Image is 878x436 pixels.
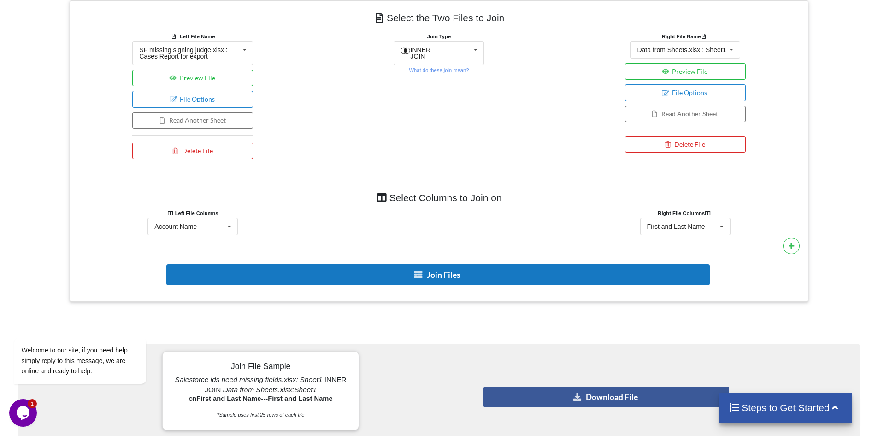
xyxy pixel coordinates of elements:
button: Delete File [132,143,253,159]
button: Preview File [625,63,746,80]
b: Right File Columns [658,210,713,216]
i: *Sample uses first 25 rows of each file [217,412,305,418]
h4: Steps to Get Started [729,402,843,413]
button: Delete File [625,136,746,153]
b: First and Last Name---First and Last Name [196,395,332,402]
h5: Join File Sample [173,362,348,371]
button: Join Files [166,264,710,285]
button: Download File [483,387,729,407]
i: Salesforce ids need missing fields.xlsx: Sheet1 [175,376,323,383]
small: What do these join mean? [409,67,469,73]
button: Preview File [132,70,253,86]
span: on [189,395,333,402]
h4: Select the Two Files to Join [77,7,801,28]
b: Left File Columns [167,210,218,216]
p: INNER JOIN [173,375,348,395]
button: File Options [625,84,746,101]
div: Account Name [154,223,197,230]
b: Left File Name [180,34,215,39]
b: Right File Name [662,34,708,39]
button: Read Another Sheet [625,106,746,122]
b: Join Type [427,34,451,39]
h4: Select Columns to Join on [167,187,711,208]
div: Data from Sheets.xlsx : Sheet1 [637,47,726,53]
span: INNER JOIN [411,46,431,60]
button: File Options [132,91,253,108]
div: SF missing signing judge.xlsx : Cases Report for export [139,47,239,60]
iframe: chat widget [9,399,39,427]
iframe: chat widget [9,254,175,394]
button: Read Another Sheet [132,112,253,129]
i: Data from Sheets.xlsx:Sheet1 [223,386,317,394]
div: First and Last Name [647,223,705,230]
